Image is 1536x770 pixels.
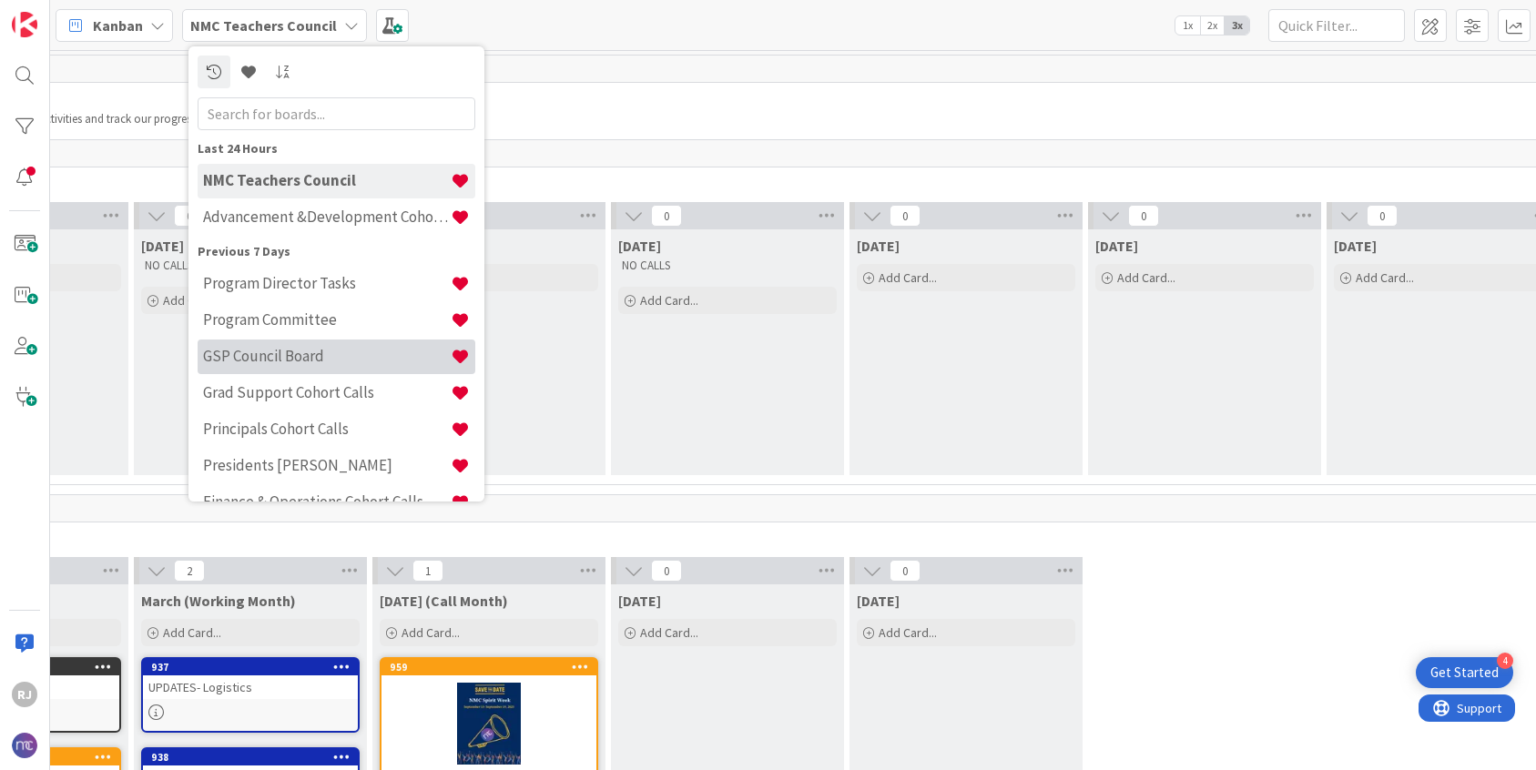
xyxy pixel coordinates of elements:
span: 0 [890,560,921,582]
span: 3x [1225,16,1249,35]
span: 1x [1175,16,1200,35]
span: Add Card... [402,624,460,641]
div: 937 [143,659,358,675]
div: 937UPDATES- Logistics [143,659,358,699]
span: Add Card... [163,292,221,309]
h4: Program Committee [203,310,451,329]
span: Add Card... [879,269,937,286]
span: 0 [174,205,205,227]
span: Add Card... [640,624,698,641]
span: March 2026 [1095,237,1138,255]
div: Get Started [1430,664,1499,682]
div: 938 [143,749,358,765]
h4: Grad Support Cohort Calls [203,383,451,401]
span: June 2025 [857,592,900,610]
div: Previous 7 Days [198,242,475,261]
span: 0 [890,205,921,227]
input: Quick Filter... [1268,9,1405,42]
div: 4 [1497,653,1513,669]
div: Last 24 Hours [198,139,475,158]
p: NO CALLS [145,258,356,273]
span: Add Card... [640,292,698,309]
div: 937 [151,661,358,674]
span: May 2025 [618,592,661,610]
span: November 2025 [141,237,184,255]
span: 1 [412,560,443,582]
span: March (Working Month) [141,592,296,610]
span: 2x [1200,16,1225,35]
input: Search for boards... [198,97,475,130]
span: Support [38,3,83,25]
h4: Advancement &Development Cohort Calls [203,208,451,226]
div: 959 [390,661,596,674]
h4: Finance & Operations Cohort Calls [203,492,451,511]
div: 959 [381,659,596,675]
img: avatar [12,733,37,758]
span: Add Card... [1356,269,1414,286]
h4: Program Director Tasks [203,274,451,292]
span: Add Card... [879,624,937,641]
span: April 2025 (Call Month) [380,592,508,610]
span: 0 [651,560,682,582]
b: NMC Teachers Council [190,16,337,35]
span: Add Card... [1117,269,1175,286]
div: 938 [151,751,358,764]
span: April 2026 [1334,237,1377,255]
span: 0 [651,205,682,227]
span: 0 [1128,205,1159,227]
span: January 2026 [618,237,661,255]
div: Open Get Started checklist, remaining modules: 4 [1416,657,1513,688]
h4: NMC Teachers Council [203,171,451,189]
div: RJ [12,682,37,707]
img: Visit kanbanzone.com [12,12,37,37]
h4: Presidents [PERSON_NAME] [203,456,451,474]
span: 0 [1367,205,1398,227]
span: February 2026 [857,237,900,255]
span: Kanban [93,15,143,36]
p: NO CALLS [622,258,833,273]
span: Add Card... [163,624,221,641]
h4: GSP Council Board [203,347,451,365]
span: 2 [174,560,205,582]
h4: Principals Cohort Calls [203,420,451,438]
div: UPDATES- Logistics [143,675,358,699]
